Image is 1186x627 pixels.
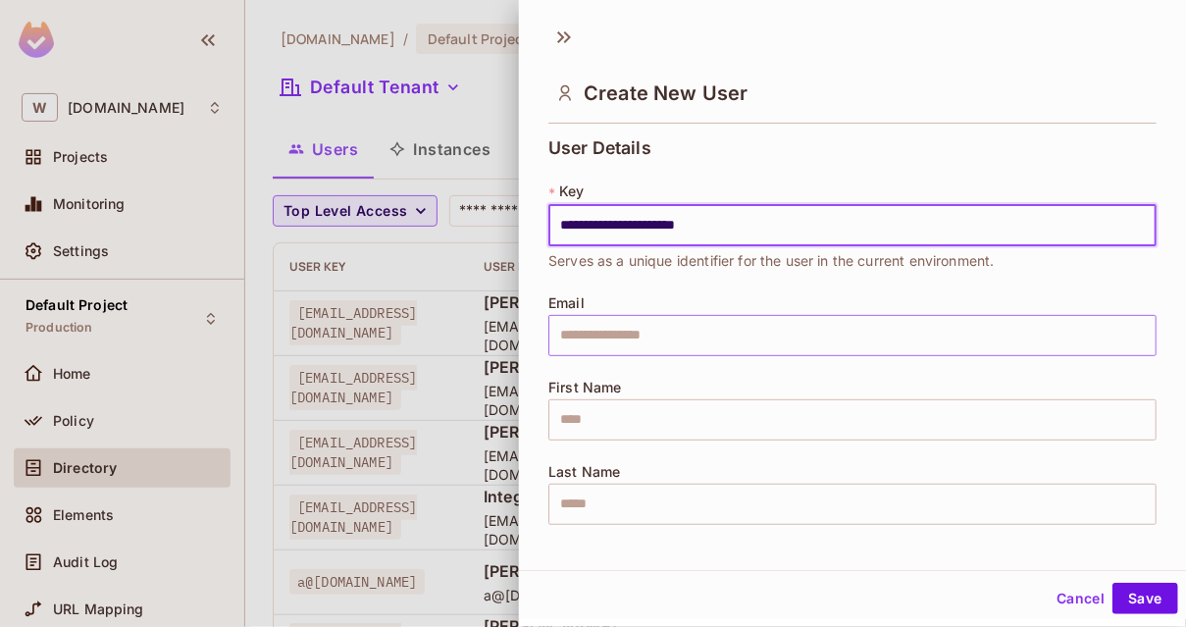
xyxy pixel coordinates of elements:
button: Save [1112,583,1178,614]
button: Cancel [1049,583,1112,614]
span: User Details [548,138,651,158]
span: Last Name [548,464,620,480]
span: Key [559,183,584,199]
span: Serves as a unique identifier for the user in the current environment. [548,250,995,272]
span: Create New User [584,81,748,105]
span: Email [548,295,585,311]
span: First Name [548,380,622,395]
